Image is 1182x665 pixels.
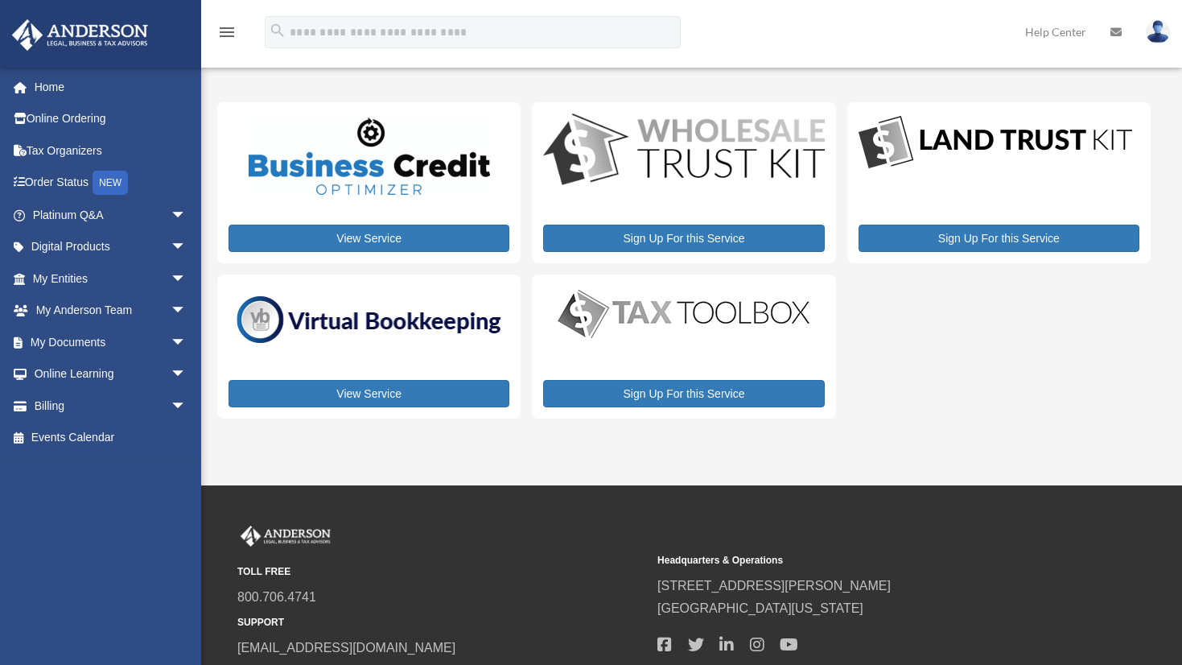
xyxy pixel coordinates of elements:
[171,295,203,328] span: arrow_drop_down
[237,590,316,604] a: 800.706.4741
[11,422,211,454] a: Events Calendar
[11,231,203,263] a: Digital Productsarrow_drop_down
[11,358,211,390] a: Online Learningarrow_drop_down
[657,601,863,615] a: [GEOGRAPHIC_DATA][US_STATE]
[11,390,211,422] a: Billingarrow_drop_down
[11,326,211,358] a: My Documentsarrow_drop_down
[217,23,237,42] i: menu
[7,19,153,51] img: Anderson Advisors Platinum Portal
[171,358,203,391] span: arrow_drop_down
[11,167,211,200] a: Order StatusNEW
[171,231,203,264] span: arrow_drop_down
[229,380,509,407] a: View Service
[859,114,1132,172] img: LandTrust_lgo-1.jpg
[11,103,211,135] a: Online Ordering
[171,326,203,359] span: arrow_drop_down
[543,114,824,188] img: WS-Trust-Kit-lgo-1.jpg
[171,262,203,295] span: arrow_drop_down
[237,614,646,631] small: SUPPORT
[237,526,334,547] img: Anderson Advisors Platinum Portal
[543,225,824,252] a: Sign Up For this Service
[1146,20,1170,43] img: User Pic
[11,295,211,327] a: My Anderson Teamarrow_drop_down
[543,380,824,407] a: Sign Up For this Service
[229,225,509,252] a: View Service
[859,225,1139,252] a: Sign Up For this Service
[237,641,455,655] a: [EMAIL_ADDRESS][DOMAIN_NAME]
[171,199,203,232] span: arrow_drop_down
[11,71,211,103] a: Home
[657,579,891,593] a: [STREET_ADDRESS][PERSON_NAME]
[237,564,646,580] small: TOLL FREE
[217,28,237,42] a: menu
[11,262,211,295] a: My Entitiesarrow_drop_down
[543,286,824,342] img: taxtoolbox_new-1.webp
[171,390,203,423] span: arrow_drop_down
[657,552,1066,569] small: Headquarters & Operations
[93,171,128,195] div: NEW
[11,134,211,167] a: Tax Organizers
[269,22,286,39] i: search
[11,199,211,231] a: Platinum Q&Aarrow_drop_down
